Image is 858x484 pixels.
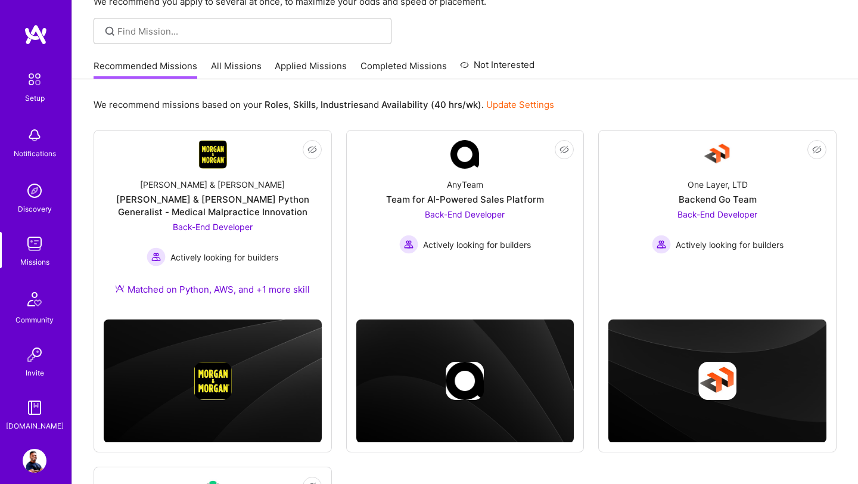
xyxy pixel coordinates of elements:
[6,420,64,432] div: [DOMAIN_NAME]
[608,140,826,286] a: Company LogoOne Layer, LTDBackend Go TeamBack-End Developer Actively looking for buildersActively...
[23,232,46,256] img: teamwork
[23,123,46,147] img: bell
[293,99,316,110] b: Skills
[608,319,826,443] img: cover
[103,24,117,38] i: icon SearchGrey
[460,58,534,79] a: Not Interested
[14,147,56,160] div: Notifications
[381,99,481,110] b: Availability (40 hrs/wk)
[356,319,574,443] img: cover
[20,449,49,473] a: User Avatar
[688,178,748,191] div: One Layer, LTD
[425,209,505,219] span: Back-End Developer
[211,60,262,79] a: All Missions
[115,284,125,293] img: Ateam Purple Icon
[23,449,46,473] img: User Avatar
[170,251,278,263] span: Actively looking for builders
[447,178,483,191] div: AnyTeam
[321,99,363,110] b: Industries
[22,67,47,92] img: setup
[698,362,736,400] img: Company logo
[94,60,197,79] a: Recommended Missions
[677,209,757,219] span: Back-End Developer
[676,238,784,251] span: Actively looking for builders
[652,235,671,254] img: Actively looking for builders
[147,247,166,266] img: Actively looking for builders
[399,235,418,254] img: Actively looking for builders
[446,362,484,400] img: Company logo
[117,25,383,38] input: Find Mission...
[307,145,317,154] i: icon EyeClosed
[23,396,46,420] img: guide book
[812,145,822,154] i: icon EyeClosed
[559,145,569,154] i: icon EyeClosed
[679,193,757,206] div: Backend Go Team
[450,140,479,169] img: Company Logo
[94,98,554,111] p: We recommend missions based on your , , and .
[423,238,531,251] span: Actively looking for builders
[386,193,544,206] div: Team for AI-Powered Sales Platform
[104,193,322,218] div: [PERSON_NAME] & [PERSON_NAME] Python Generalist - Medical Malpractice Innovation
[486,99,554,110] a: Update Settings
[173,222,253,232] span: Back-End Developer
[275,60,347,79] a: Applied Missions
[24,24,48,45] img: logo
[26,367,44,379] div: Invite
[360,60,447,79] a: Completed Missions
[104,319,322,443] img: cover
[23,343,46,367] img: Invite
[15,314,54,326] div: Community
[23,179,46,203] img: discovery
[104,140,322,310] a: Company Logo[PERSON_NAME] & [PERSON_NAME][PERSON_NAME] & [PERSON_NAME] Python Generalist - Medica...
[356,140,574,286] a: Company LogoAnyTeamTeam for AI-Powered Sales PlatformBack-End Developer Actively looking for buil...
[198,140,227,169] img: Company Logo
[25,92,45,104] div: Setup
[265,99,288,110] b: Roles
[703,140,732,169] img: Company Logo
[20,256,49,268] div: Missions
[140,178,285,191] div: [PERSON_NAME] & [PERSON_NAME]
[20,285,49,314] img: Community
[194,362,232,400] img: Company logo
[18,203,52,215] div: Discovery
[115,283,310,296] div: Matched on Python, AWS, and +1 more skill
